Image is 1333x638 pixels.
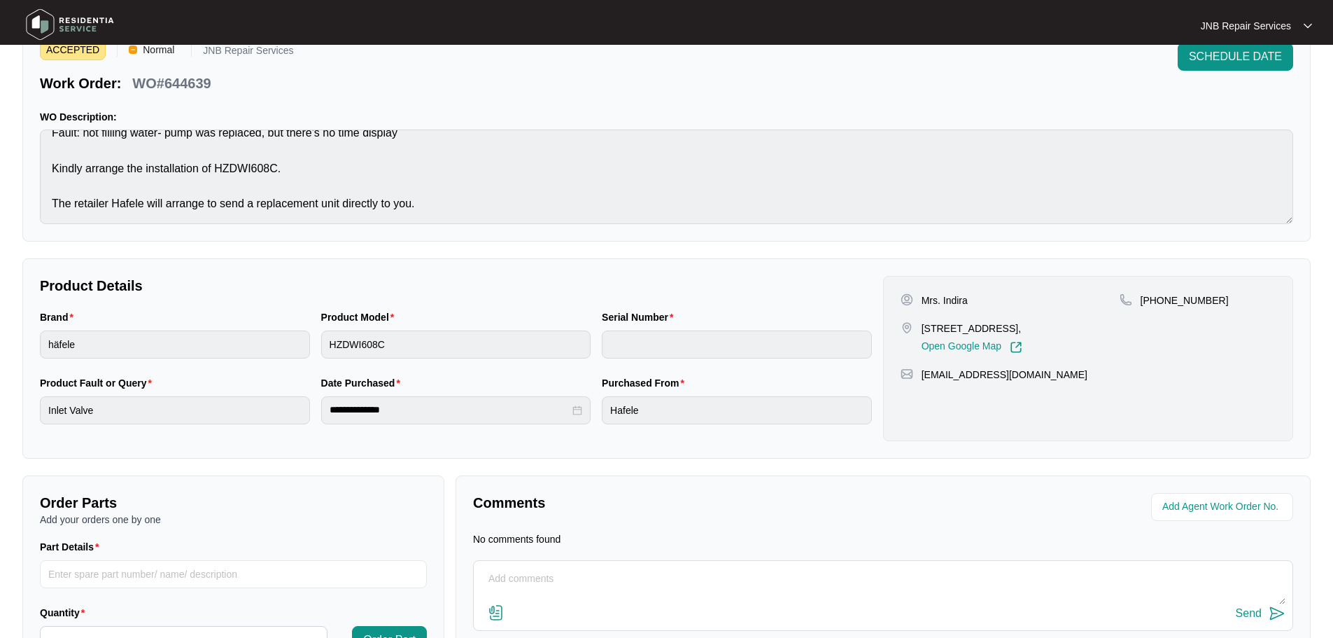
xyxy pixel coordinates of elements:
[1236,604,1285,623] button: Send
[488,604,505,621] img: file-attachment-doc.svg
[132,74,211,93] p: WO#644639
[137,39,180,60] span: Normal
[1010,341,1022,354] img: Link-External
[40,331,310,359] input: Brand
[321,331,591,359] input: Product Model
[922,341,1022,354] a: Open Google Map
[901,368,913,380] img: map-pin
[1178,43,1293,71] button: SCHEDULE DATE
[321,376,406,390] label: Date Purchased
[40,276,872,296] p: Product Details
[1141,293,1229,307] p: [PHONE_NUMBER]
[40,130,1293,224] textarea: Hi Team, Fault: not filling water- pump was replaced, but there's no time display Kindly arrange ...
[1162,499,1285,515] input: Add Agent Work Order No.
[40,110,1293,124] p: WO Description:
[1201,19,1291,33] p: JNB Repair Services
[40,493,427,513] p: Order Parts
[1189,48,1282,65] span: SCHEDULE DATE
[1304,22,1312,29] img: dropdown arrow
[602,396,872,424] input: Purchased From
[602,331,872,359] input: Serial Number
[40,39,106,60] span: ACCEPTED
[40,376,157,390] label: Product Fault or Query
[330,403,570,417] input: Date Purchased
[602,376,690,390] label: Purchased From
[602,310,679,324] label: Serial Number
[901,293,913,306] img: user-pin
[321,310,400,324] label: Product Model
[922,321,1022,335] p: [STREET_ADDRESS],
[21,4,119,46] img: residentia service logo
[901,321,913,334] img: map-pin
[1269,605,1285,622] img: send-icon.svg
[40,606,90,620] label: Quantity
[40,513,427,527] p: Add your orders one by one
[40,310,79,324] label: Brand
[40,74,121,93] p: Work Order:
[922,293,968,307] p: Mrs. Indira
[40,540,105,554] label: Part Details
[40,560,427,588] input: Part Details
[129,46,137,54] img: Vercel Logo
[203,46,293,60] p: JNB Repair Services
[1120,293,1132,306] img: map-pin
[1236,607,1262,620] div: Send
[922,368,1087,382] p: [EMAIL_ADDRESS][DOMAIN_NAME]
[473,532,560,546] p: No comments found
[473,493,873,513] p: Comments
[40,396,310,424] input: Product Fault or Query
